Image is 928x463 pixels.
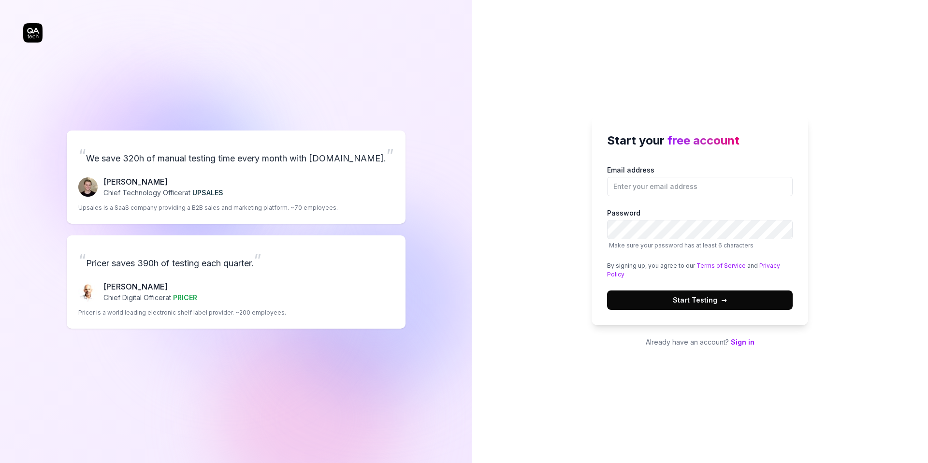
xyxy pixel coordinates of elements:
span: ” [386,145,394,166]
label: Email address [607,165,793,196]
a: “We save 320h of manual testing time every month with [DOMAIN_NAME].”Fredrik Seidl[PERSON_NAME]Ch... [67,130,406,224]
span: UPSALES [192,188,223,197]
p: We save 320h of manual testing time every month with [DOMAIN_NAME]. [78,142,394,168]
input: Email address [607,177,793,196]
img: Chris Chalkitis [78,282,98,302]
h2: Start your [607,132,793,149]
input: PasswordMake sure your password has at least 6 characters [607,220,793,239]
p: [PERSON_NAME] [103,176,223,188]
img: Fredrik Seidl [78,177,98,197]
a: Sign in [731,338,754,346]
p: Already have an account? [592,337,808,347]
p: Upsales is a SaaS company providing a B2B sales and marketing platform. ~70 employees. [78,203,338,212]
span: Start Testing [673,295,727,305]
span: “ [78,145,86,166]
span: free account [667,133,739,147]
a: Privacy Policy [607,262,780,278]
span: “ [78,249,86,271]
p: Pricer saves 390h of testing each quarter. [78,247,394,273]
p: [PERSON_NAME] [103,281,197,292]
label: Password [607,208,793,250]
span: PRICER [173,293,197,302]
p: Pricer is a world leading electronic shelf label provider. ~200 employees. [78,308,286,317]
span: Make sure your password has at least 6 characters [609,242,754,249]
button: Start Testing→ [607,290,793,310]
a: “Pricer saves 390h of testing each quarter.”Chris Chalkitis[PERSON_NAME]Chief Digital Officerat P... [67,235,406,329]
div: By signing up, you agree to our and [607,261,793,279]
span: → [721,295,727,305]
p: Chief Technology Officer at [103,188,223,198]
a: Terms of Service [696,262,746,269]
p: Chief Digital Officer at [103,292,197,303]
span: ” [254,249,261,271]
